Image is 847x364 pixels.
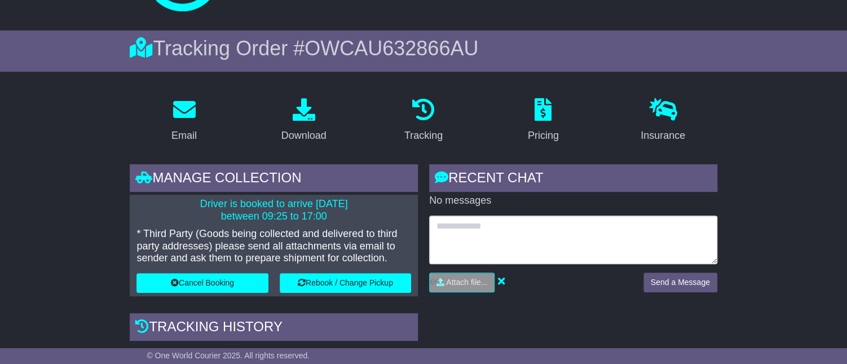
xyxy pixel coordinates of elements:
[281,128,327,143] div: Download
[429,164,717,195] div: RECENT CHAT
[633,94,692,147] a: Insurance
[130,313,418,344] div: Tracking history
[130,36,717,60] div: Tracking Order #
[274,94,334,147] a: Download
[171,128,197,143] div: Email
[136,198,411,222] p: Driver is booked to arrive [DATE] between 09:25 to 17:00
[136,228,411,265] p: * Third Party (Goods being collected and delivered to third party addresses) please send all atta...
[641,128,685,143] div: Insurance
[404,128,443,143] div: Tracking
[643,273,717,292] button: Send a Message
[528,128,559,143] div: Pricing
[280,273,411,293] button: Rebook / Change Pickup
[130,164,418,195] div: Manage collection
[136,273,268,293] button: Cancel Booking
[147,351,310,360] span: © One World Courier 2025. All rights reserved.
[164,94,204,147] a: Email
[429,195,717,207] p: No messages
[305,37,478,60] span: OWCAU632866AU
[520,94,566,147] a: Pricing
[397,94,450,147] a: Tracking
